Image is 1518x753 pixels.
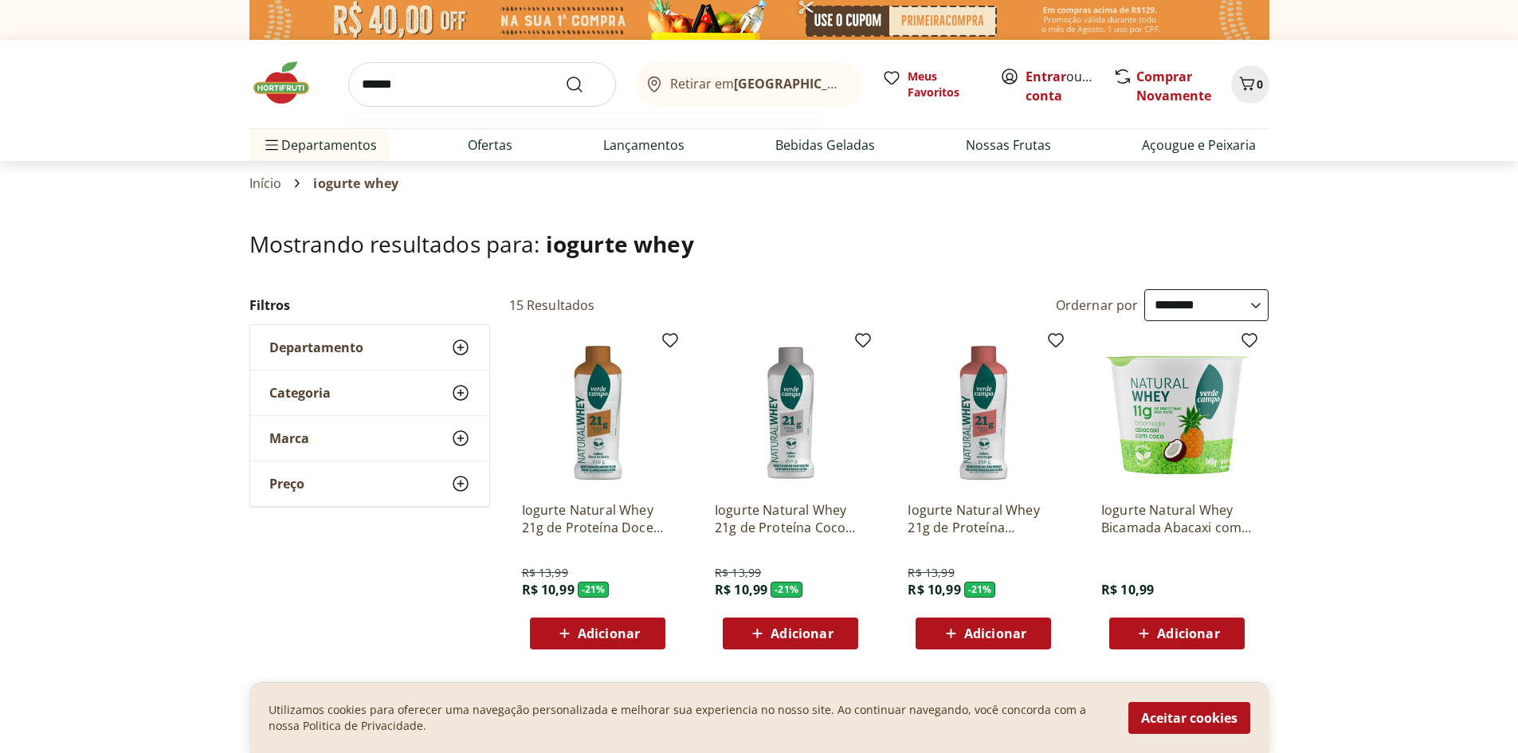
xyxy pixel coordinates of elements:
[1056,296,1139,314] label: Ordernar por
[522,501,673,536] a: Iogurte Natural Whey 21g de Proteína Doce De Leite Verde Campo 250g
[734,75,1002,92] b: [GEOGRAPHIC_DATA]/[GEOGRAPHIC_DATA]
[635,62,863,107] button: Retirar em[GEOGRAPHIC_DATA]/[GEOGRAPHIC_DATA]
[916,618,1051,649] button: Adicionar
[249,231,1269,257] h1: Mostrando resultados para:
[1157,627,1219,640] span: Adicionar
[250,461,489,506] button: Preço
[578,627,640,640] span: Adicionar
[249,176,282,190] a: Início
[269,476,304,492] span: Preço
[269,430,309,446] span: Marca
[771,627,833,640] span: Adicionar
[1101,337,1253,488] img: Iogurte Natural Whey Bicamada Abacaxi com Coco 11g de Proteína Verde Campo 140g
[262,126,377,164] span: Departamentos
[966,135,1051,155] a: Nossas Frutas
[1026,68,1113,104] a: Criar conta
[262,126,281,164] button: Menu
[1257,76,1263,92] span: 0
[1101,581,1154,598] span: R$ 10,99
[715,501,866,536] a: Iogurte Natural Whey 21g de Proteína Coco Verde Campo 250g
[509,296,595,314] h2: 15 Resultados
[249,59,329,107] img: Hortifruti
[964,582,996,598] span: - 21 %
[908,581,960,598] span: R$ 10,99
[1109,618,1245,649] button: Adicionar
[269,702,1109,734] p: Utilizamos cookies para oferecer uma navegação personalizada e melhorar sua experiencia no nosso ...
[882,69,981,100] a: Meus Favoritos
[670,76,846,91] span: Retirar em
[1142,135,1256,155] a: Açougue e Peixaria
[908,337,1059,488] img: Iogurte Natural Whey 21g de Proteína Morango Verde Campo 250g
[522,337,673,488] img: Iogurte Natural Whey 21g de Proteína Doce De Leite Verde Campo 250g
[1026,68,1066,85] a: Entrar
[964,627,1026,640] span: Adicionar
[522,581,575,598] span: R$ 10,99
[250,325,489,370] button: Departamento
[1026,67,1096,105] span: ou
[1231,65,1269,104] button: Carrinho
[1128,702,1250,734] button: Aceitar cookies
[269,385,331,401] span: Categoria
[250,416,489,461] button: Marca
[775,135,875,155] a: Bebidas Geladas
[546,229,694,259] span: iogurte whey
[269,339,363,355] span: Departamento
[715,337,866,488] img: Iogurte Natural Whey 21g de Proteína Coco Verde Campo 250g
[603,135,684,155] a: Lançamentos
[908,69,981,100] span: Meus Favoritos
[771,582,802,598] span: - 21 %
[1101,501,1253,536] a: Iogurte Natural Whey Bicamada Abacaxi com Coco 11g de Proteína Verde Campo 140g
[908,565,954,581] span: R$ 13,99
[723,618,858,649] button: Adicionar
[565,75,603,94] button: Submit Search
[249,289,490,321] h2: Filtros
[578,582,610,598] span: - 21 %
[313,176,398,190] span: iogurte whey
[715,565,761,581] span: R$ 13,99
[250,371,489,415] button: Categoria
[522,565,568,581] span: R$ 13,99
[1136,68,1211,104] a: Comprar Novamente
[468,135,512,155] a: Ofertas
[715,581,767,598] span: R$ 10,99
[908,501,1059,536] a: Iogurte Natural Whey 21g de Proteína Morango Verde Campo 250g
[348,62,616,107] input: search
[530,618,665,649] button: Adicionar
